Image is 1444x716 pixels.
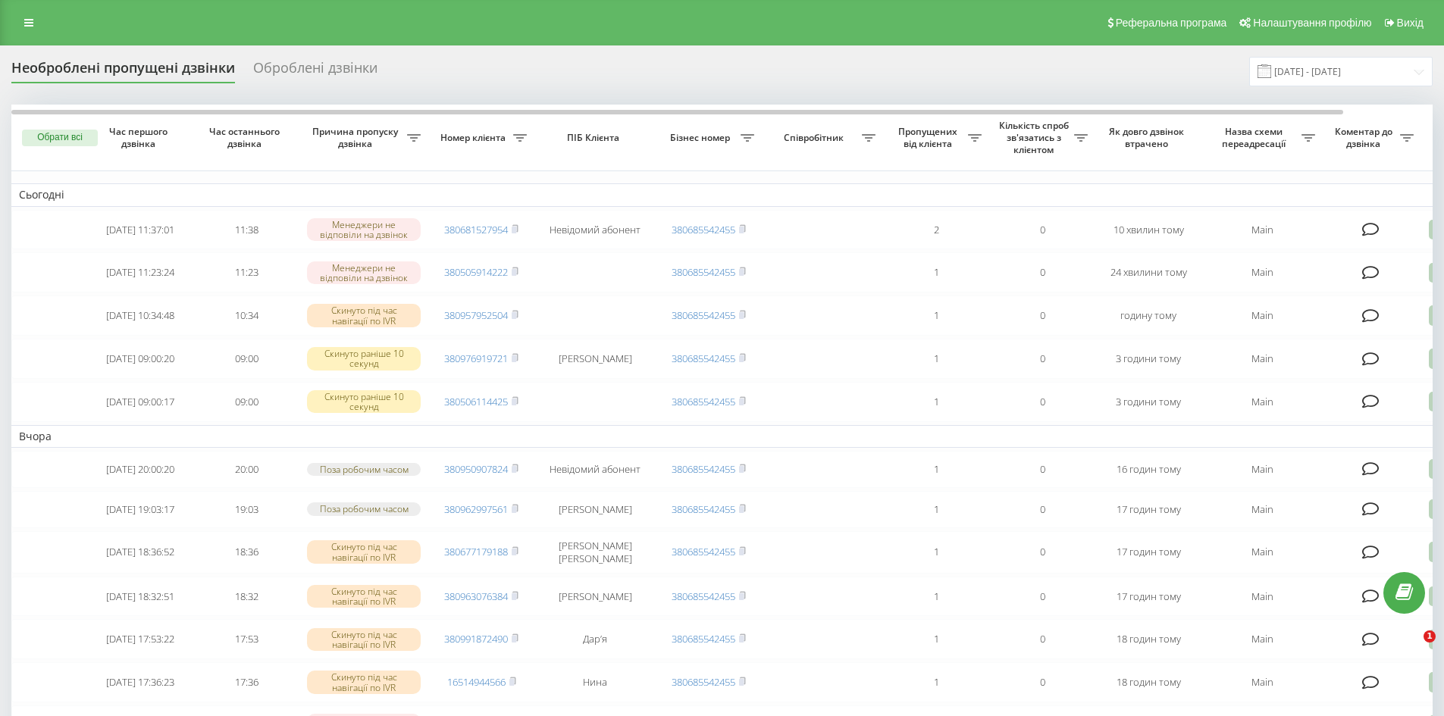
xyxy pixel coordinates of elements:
[1201,662,1323,702] td: Main
[307,671,421,693] div: Скинуто під час навігації по IVR
[672,632,735,646] a: 380685542455
[989,662,1095,702] td: 0
[1201,531,1323,574] td: Main
[307,540,421,563] div: Скинуто під час навігації по IVR
[444,352,508,365] a: 380976919721
[1201,491,1323,528] td: Main
[883,382,989,422] td: 1
[534,577,656,617] td: [PERSON_NAME]
[253,60,377,83] div: Оброблені дзвінки
[883,210,989,250] td: 2
[1201,210,1323,250] td: Main
[769,132,862,144] span: Співробітник
[87,662,193,702] td: [DATE] 17:36:23
[444,589,508,603] a: 380963076384
[997,120,1074,155] span: Кількість спроб зв'язатись з клієнтом
[1116,17,1227,29] span: Реферальна програма
[989,531,1095,574] td: 0
[883,531,989,574] td: 1
[193,619,299,659] td: 17:53
[444,223,508,236] a: 380681527954
[672,308,735,322] a: 380685542455
[307,261,421,284] div: Менеджери не відповіли на дзвінок
[547,132,643,144] span: ПІБ Клієнта
[444,502,508,516] a: 380962997561
[1095,531,1201,574] td: 17 годин тому
[1201,451,1323,488] td: Main
[672,502,735,516] a: 380685542455
[1095,451,1201,488] td: 16 годин тому
[1095,491,1201,528] td: 17 годин тому
[989,382,1095,422] td: 0
[989,339,1095,379] td: 0
[1201,619,1323,659] td: Main
[883,491,989,528] td: 1
[534,491,656,528] td: [PERSON_NAME]
[672,589,735,603] a: 380685542455
[307,463,421,476] div: Поза робочим часом
[883,662,989,702] td: 1
[1095,662,1201,702] td: 18 годин тому
[447,675,506,689] a: 16514944566
[1201,295,1323,336] td: Main
[307,347,421,370] div: Скинуто раніше 10 секунд
[193,339,299,379] td: 09:00
[87,382,193,422] td: [DATE] 09:00:17
[1253,17,1371,29] span: Налаштування профілю
[193,252,299,292] td: 11:23
[1095,339,1201,379] td: 3 години тому
[87,451,193,488] td: [DATE] 20:00:20
[87,531,193,574] td: [DATE] 18:36:52
[534,662,656,702] td: Нина
[1095,210,1201,250] td: 10 хвилин тому
[989,451,1095,488] td: 0
[1095,295,1201,336] td: годину тому
[989,252,1095,292] td: 0
[444,265,508,279] a: 380505914222
[989,491,1095,528] td: 0
[883,619,989,659] td: 1
[436,132,513,144] span: Номер клієнта
[22,130,98,146] button: Обрати всі
[1209,126,1301,149] span: Назва схеми переадресації
[534,210,656,250] td: Невідомий абонент
[87,295,193,336] td: [DATE] 10:34:48
[1201,252,1323,292] td: Main
[87,491,193,528] td: [DATE] 19:03:17
[883,451,989,488] td: 1
[307,390,421,413] div: Скинуто раніше 10 секунд
[307,585,421,608] div: Скинуто під час навігації по IVR
[1095,382,1201,422] td: 3 години тому
[1201,339,1323,379] td: Main
[534,451,656,488] td: Невідомий абонент
[672,675,735,689] a: 380685542455
[883,577,989,617] td: 1
[87,577,193,617] td: [DATE] 18:32:51
[534,339,656,379] td: [PERSON_NAME]
[193,295,299,336] td: 10:34
[307,218,421,241] div: Менеджери не відповіли на дзвінок
[534,619,656,659] td: Дарʼя
[883,339,989,379] td: 1
[1107,126,1189,149] span: Як довго дзвінок втрачено
[672,223,735,236] a: 380685542455
[1201,577,1323,617] td: Main
[307,628,421,651] div: Скинуто під час навігації по IVR
[444,545,508,558] a: 380677179188
[1392,630,1429,667] iframe: Intercom live chat
[193,451,299,488] td: 20:00
[87,252,193,292] td: [DATE] 11:23:24
[193,577,299,617] td: 18:32
[205,126,287,149] span: Час останнього дзвінка
[883,295,989,336] td: 1
[891,126,968,149] span: Пропущених від клієнта
[1095,252,1201,292] td: 24 хвилини тому
[883,252,989,292] td: 1
[307,304,421,327] div: Скинуто під час навігації по IVR
[307,502,421,515] div: Поза робочим часом
[534,531,656,574] td: [PERSON_NAME] [PERSON_NAME]
[193,531,299,574] td: 18:36
[87,339,193,379] td: [DATE] 09:00:20
[672,352,735,365] a: 380685542455
[193,382,299,422] td: 09:00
